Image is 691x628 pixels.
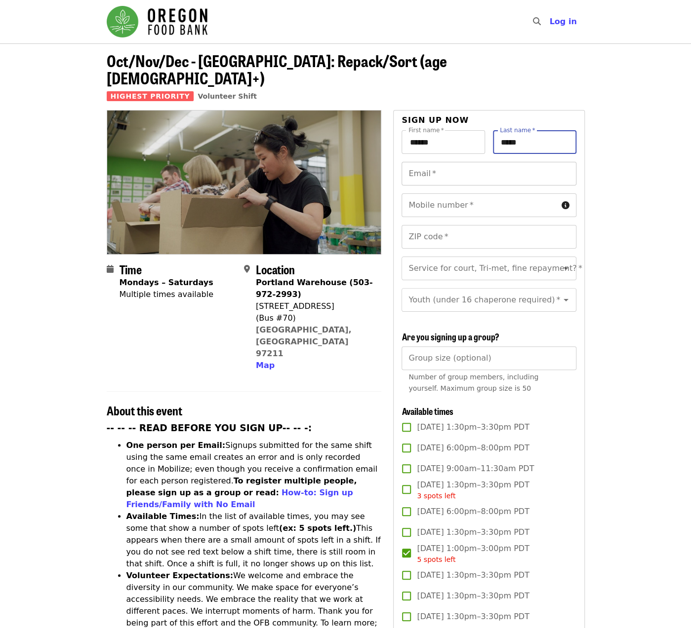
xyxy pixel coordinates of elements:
span: Sign up now [402,115,469,125]
a: Volunteer Shift [198,92,257,100]
strong: Portland Warehouse (503-972-2993) [256,278,373,299]
span: [DATE] 6:00pm–8:00pm PDT [417,506,529,517]
label: Last name [500,127,535,133]
button: Open [559,261,573,275]
span: Number of group members, including yourself. Maximum group size is 50 [408,373,538,392]
li: Signups submitted for the same shift using the same email creates an error and is only recorded o... [126,440,382,511]
input: [object Object] [402,346,576,370]
span: 5 spots left [417,555,455,563]
li: In the list of available times, you may see some that show a number of spots left This appears wh... [126,511,382,570]
span: Map [256,361,275,370]
strong: Mondays – Saturdays [120,278,213,287]
input: Mobile number [402,193,557,217]
span: Location [256,260,295,278]
input: First name [402,130,485,154]
div: (Bus #70) [256,312,373,324]
i: circle-info icon [562,201,569,210]
i: calendar icon [107,264,114,274]
span: [DATE] 1:00pm–3:00pm PDT [417,543,529,565]
i: map-marker-alt icon [244,264,250,274]
input: ZIP code [402,225,576,249]
span: [DATE] 9:00am–11:30am PDT [417,463,534,475]
img: Oregon Food Bank - Home [107,6,207,37]
span: [DATE] 1:30pm–3:30pm PDT [417,569,529,581]
span: [DATE] 1:30pm–3:30pm PDT [417,590,529,602]
span: [DATE] 1:30pm–3:30pm PDT [417,421,529,433]
a: How-to: Sign up Friends/Family with No Email [126,488,353,509]
span: About this event [107,402,182,419]
input: Last name [493,130,576,154]
a: [GEOGRAPHIC_DATA], [GEOGRAPHIC_DATA] 97211 [256,325,352,358]
span: Oct/Nov/Dec - [GEOGRAPHIC_DATA]: Repack/Sort (age [DEMOGRAPHIC_DATA]+) [107,49,447,89]
span: 3 spots left [417,492,455,500]
input: Email [402,162,576,185]
label: First name [408,127,444,133]
button: Log in [541,12,584,32]
span: [DATE] 1:30pm–3:30pm PDT [417,526,529,538]
span: Log in [549,17,576,26]
span: Are you signing up a group? [402,330,499,343]
strong: Available Times: [126,512,200,521]
strong: Volunteer Expectations: [126,571,234,580]
strong: One person per Email: [126,441,226,450]
strong: (ex: 5 spots left.) [279,523,356,533]
span: [DATE] 1:30pm–3:30pm PDT [417,479,529,501]
strong: -- -- -- READ BEFORE YOU SIGN UP-- -- -: [107,423,312,433]
span: [DATE] 6:00pm–8:00pm PDT [417,442,529,454]
strong: To register multiple people, please sign up as a group or read: [126,476,357,497]
button: Map [256,360,275,371]
input: Search [546,10,554,34]
img: Oct/Nov/Dec - Portland: Repack/Sort (age 8+) organized by Oregon Food Bank [107,111,381,254]
span: Available times [402,405,453,417]
div: Multiple times available [120,289,213,300]
span: [DATE] 1:30pm–3:30pm PDT [417,611,529,623]
i: search icon [532,17,540,26]
span: Highest Priority [107,91,194,101]
div: [STREET_ADDRESS] [256,300,373,312]
button: Open [559,293,573,307]
span: Time [120,260,142,278]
